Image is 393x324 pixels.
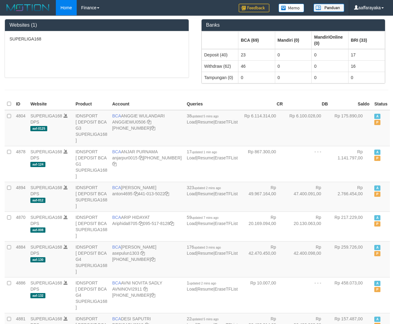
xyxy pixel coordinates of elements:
th: Group: activate to sort column ascending [202,31,238,49]
td: 0 [312,49,349,61]
span: Paused [374,221,380,227]
td: Rp 42.470.450,00 [240,241,285,277]
a: SUPERLIGA168 [30,149,62,154]
a: Load [187,120,196,124]
a: Load [187,287,196,292]
a: anton4695 [112,191,133,196]
th: Group: activate to sort column ascending [312,31,349,49]
td: AVNI NOVITA SADLY [PHONE_NUMBER] [110,277,184,313]
td: 0 [238,72,275,83]
span: updated 3 mins ago [194,246,221,249]
td: IDNSPORT [ DEPOSIT BCA G3 SUPERLIGA168 ] [73,110,110,146]
td: [PERSON_NAME] [PHONE_NUMBER] [110,241,184,277]
a: Copy 4062280135 to clipboard [151,293,155,298]
a: Copy Ariphida8705 to clipboard [139,221,143,226]
a: Load [187,251,196,256]
th: DB [285,98,330,110]
a: AVNINOVI2911 [112,287,142,292]
td: DPS [28,110,73,146]
a: asepulun1303 [112,251,139,256]
td: Rp 6.114.314,00 [240,110,285,146]
span: Paused [374,251,380,256]
span: | | [187,149,238,160]
td: Tampungan (0) [202,72,238,83]
span: | | [187,185,238,196]
a: Ariphida8705 [112,221,138,226]
span: BCA [112,280,121,285]
a: Resume [198,251,214,256]
td: Rp 49.967.164,00 [240,182,285,212]
td: 0 [348,72,385,83]
a: SUPERLIGA168 [30,280,62,285]
td: Rp 47.400.091,00 [285,182,330,212]
a: Copy 4062213373 to clipboard [151,126,155,131]
td: 0 [312,72,349,83]
td: 4878 [13,146,28,182]
span: Active [374,150,380,155]
span: Active [374,185,380,191]
span: BCA [112,113,121,118]
td: DPS [28,277,73,313]
td: ARIP HIDAYAT 095-517-8128 [110,212,184,241]
td: Rp 2.766.454,00 [330,182,372,212]
td: IDNSPORT [ DEPOSIT BCA SUPERLIGA168 ] [73,212,110,241]
td: 0 [275,60,312,72]
span: 59 [187,215,218,220]
a: Copy 0955178128 to clipboard [170,221,174,226]
td: Rp 458.073,00 [330,277,372,313]
td: ANGGIE WULANDARI [PHONE_NUMBER] [110,110,184,146]
span: 323 [187,185,221,190]
a: EraseTFList [214,251,237,256]
th: Account [110,98,184,110]
span: BCA [112,245,121,250]
span: updated 2 mins ago [189,282,216,285]
span: aaf-0125 [30,126,47,131]
a: Copy 4410135022 to clipboard [165,191,169,196]
span: updated 5 mins ago [191,115,218,118]
p: SUPERLIGA168 [10,36,184,42]
a: Load [187,191,196,196]
td: Rp 20.169.094,00 [240,212,285,241]
span: Active [374,317,380,322]
span: Active [374,281,380,286]
span: aaf-130 [30,257,45,262]
th: Queries [184,98,240,110]
span: Active [374,114,380,119]
td: 4884 [13,241,28,277]
td: ANJAR PURNAMA [PHONE_NUMBER] [110,146,184,182]
td: Rp 1.141.797,00 [330,146,372,182]
span: updated 5 mins ago [191,318,218,321]
span: 1 [187,280,216,285]
span: Active [374,215,380,220]
a: ANGGIEWU0506 [112,120,146,124]
span: | | [187,215,238,226]
span: Paused [374,287,380,292]
a: Copy 4062281875 to clipboard [151,257,155,262]
img: Feedback.jpg [239,4,269,12]
th: Status [372,98,390,110]
span: updated 7 mins ago [191,216,218,219]
td: Rp 175.890,00 [330,110,372,146]
td: DPS [28,146,73,182]
span: Paused [374,192,380,197]
span: 38 [187,113,218,118]
a: Resume [198,155,214,160]
h3: Websites (1) [10,22,184,28]
td: 0 [312,60,349,72]
a: SUPERLIGA168 [30,245,62,250]
th: Product [73,98,110,110]
a: SUPERLIGA168 [30,113,62,118]
a: Copy 4062281620 to clipboard [112,162,117,166]
a: EraseTFList [214,155,237,160]
td: Withdraw (62) [202,60,238,72]
td: 0 [275,49,312,61]
td: 4894 [13,182,28,212]
a: Resume [198,191,214,196]
td: DPS [28,212,73,241]
td: IDNSPORT [ DEPOSIT BCA G4 SUPERLIGA168 ] [73,277,110,313]
td: 46 [238,60,275,72]
td: IDNSPORT [ DEPOSIT BCA SUPERLIGA168 ] [73,182,110,212]
a: Resume [198,120,214,124]
td: IDNSPORT [ DEPOSIT BCA G4 SUPERLIGA168 ] [73,241,110,277]
td: 4804 [13,110,28,146]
